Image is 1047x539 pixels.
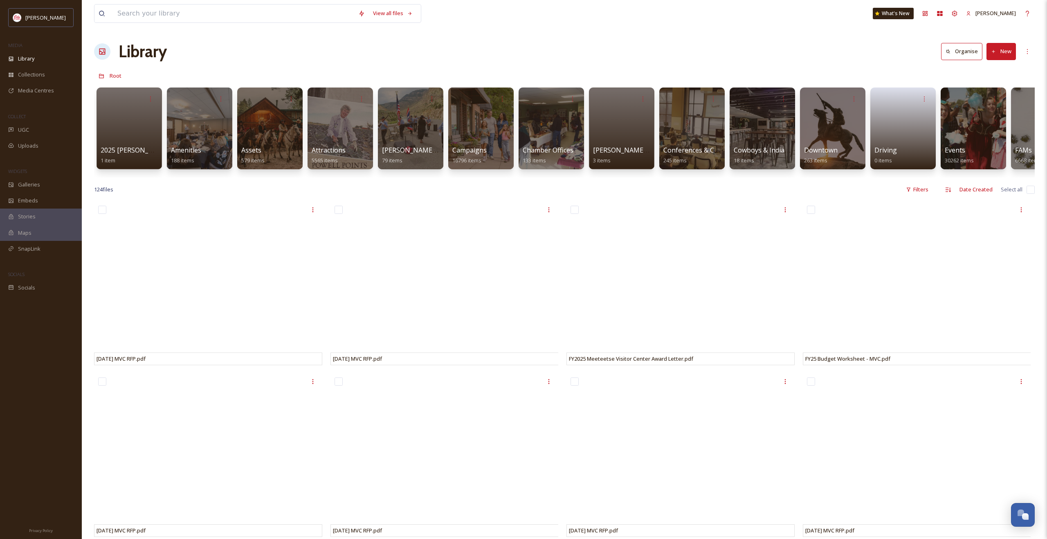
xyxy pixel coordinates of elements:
[975,9,1016,17] span: [PERSON_NAME]
[523,146,573,155] span: Chamber Offices
[18,197,38,204] span: Embeds
[312,146,346,155] span: Attractions
[569,527,618,534] span: [DATE] MVC RFP.pdf
[663,157,687,164] span: 245 items
[8,168,27,174] span: WIDGETS
[29,525,53,535] a: Privacy Policy
[382,146,488,155] span: [PERSON_NAME] Arch Anniversary
[382,157,402,164] span: 79 items
[241,146,261,155] span: Assets
[13,13,21,22] img: images%20(1).png
[333,527,382,534] span: [DATE] MVC RFP.pdf
[941,43,982,60] button: Organise
[593,157,611,164] span: 3 items
[101,157,115,164] span: 1 item
[171,157,194,164] span: 188 items
[18,55,34,63] span: Library
[874,146,897,164] a: Driving0 items
[18,245,40,253] span: SnapLink
[1015,157,1041,164] span: 6668 items
[18,71,45,79] span: Collections
[986,43,1016,60] button: New
[663,146,749,155] span: Conferences & Conventions
[101,146,217,155] span: 2025 [PERSON_NAME] Vacation Guide
[941,43,986,60] a: Organise
[8,42,22,48] span: MEDIA
[734,157,754,164] span: 18 items
[874,157,892,164] span: 0 items
[171,146,201,155] span: Amenities
[119,39,167,64] a: Library
[734,146,792,155] span: Cowboys & Indians
[382,146,488,164] a: [PERSON_NAME] Arch Anniversary79 items
[8,113,26,119] span: COLLECT
[110,71,121,81] a: Root
[18,213,36,220] span: Stories
[8,271,25,277] span: SOCIALS
[873,8,914,19] a: What's New
[312,146,346,164] a: Attractions5565 items
[18,126,29,134] span: UGC
[97,355,146,362] span: [DATE] MVC RFP.pdf
[962,5,1020,21] a: [PERSON_NAME]
[902,182,932,198] div: Filters
[874,146,897,155] span: Driving
[29,528,53,533] span: Privacy Policy
[955,182,997,198] div: Date Created
[593,146,721,164] a: [PERSON_NAME] Vacation Guide Inquiries3 items
[241,146,265,164] a: Assets579 items
[25,14,66,21] span: [PERSON_NAME]
[333,355,382,362] span: [DATE] MVC RFP.pdf
[452,146,487,155] span: Campaigns
[18,284,35,292] span: Socials
[110,72,121,79] span: Root
[171,146,201,164] a: Amenities188 items
[18,229,31,237] span: Maps
[805,355,890,362] span: FY25 Budget Worksheet - MVC.pdf
[945,146,965,155] span: Events
[734,146,792,164] a: Cowboys & Indians18 items
[945,157,974,164] span: 30262 items
[18,181,40,189] span: Galleries
[1011,503,1035,527] button: Open Chat
[452,146,487,164] a: Campaigns16796 items
[804,146,838,155] span: Downtown
[241,157,265,164] span: 579 items
[369,5,417,21] a: View all files
[101,146,217,164] a: 2025 [PERSON_NAME] Vacation Guide1 item
[97,527,146,534] span: [DATE] MVC RFP.pdf
[804,157,827,164] span: 263 items
[312,157,338,164] span: 5565 items
[945,146,974,164] a: Events30262 items
[113,4,354,22] input: Search your library
[593,146,721,155] span: [PERSON_NAME] Vacation Guide Inquiries
[523,157,546,164] span: 133 items
[663,146,749,164] a: Conferences & Conventions245 items
[804,146,838,164] a: Downtown263 items
[18,87,54,94] span: Media Centres
[94,186,113,193] span: 124 file s
[805,527,854,534] span: [DATE] MVC RFP.pdf
[523,146,573,164] a: Chamber Offices133 items
[452,157,481,164] span: 16796 items
[18,142,38,150] span: Uploads
[569,355,693,362] span: FY2025 Meeteetse Visitor Center Award Letter.pdf
[1001,186,1022,193] span: Select all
